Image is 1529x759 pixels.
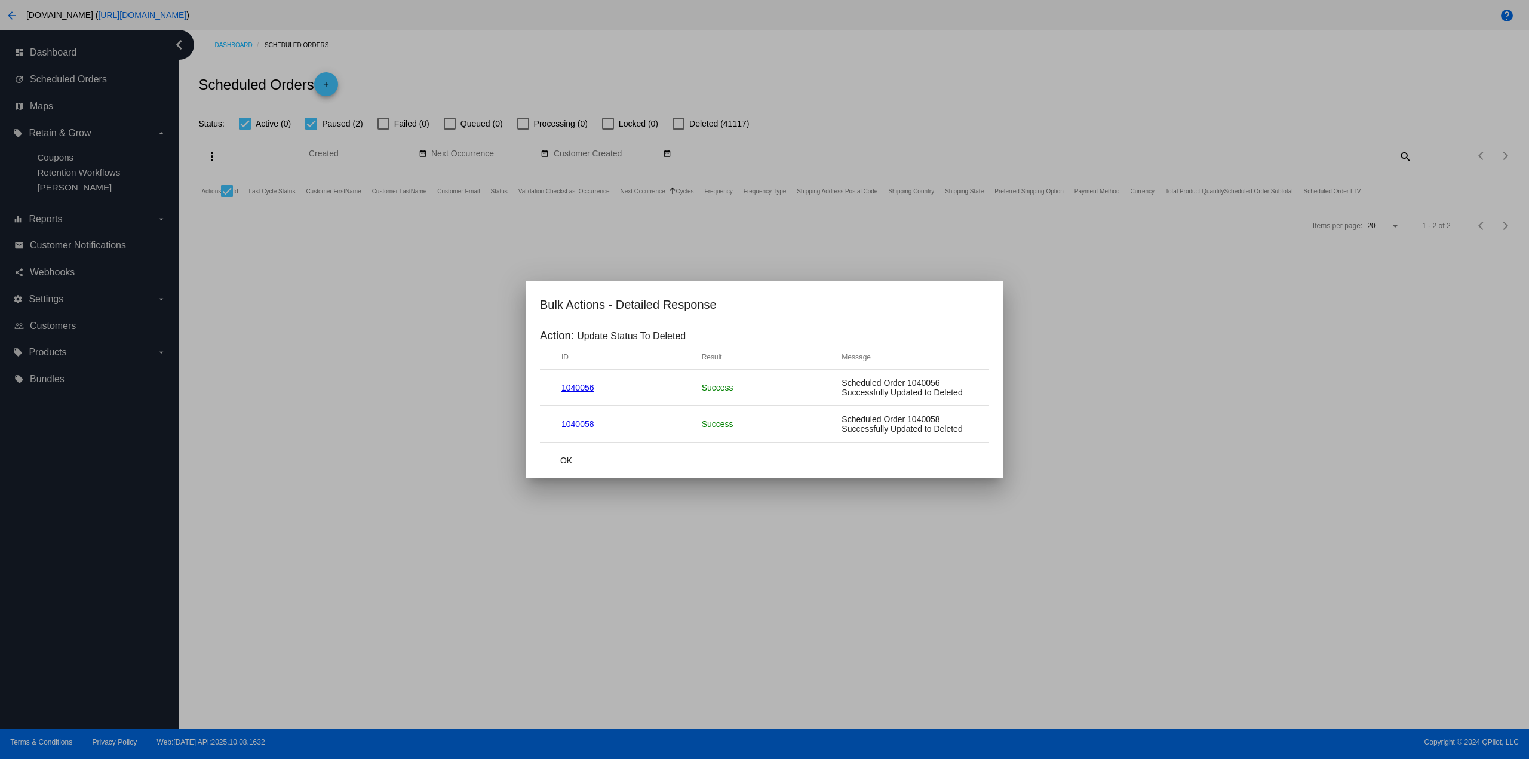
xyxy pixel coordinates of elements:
mat-cell: Scheduled Order 1040058 Successfully Updated to Deleted [834,410,975,438]
h3: Action: [540,329,574,342]
p: Success [702,419,828,429]
h2: Bulk Actions - Detailed Response [540,295,989,314]
mat-header-cell: ID [554,348,695,366]
span: OK [560,456,572,465]
button: Close dialog [540,450,592,471]
a: 1040058 [561,419,594,429]
mat-cell: Scheduled Order 1040056 Successfully Updated to Deleted [834,373,975,402]
p: Update Status To Deleted [577,331,686,342]
mat-header-cell: Result [695,348,835,366]
mat-header-cell: Message [834,348,975,366]
p: Success [702,383,828,392]
a: 1040056 [561,383,594,392]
